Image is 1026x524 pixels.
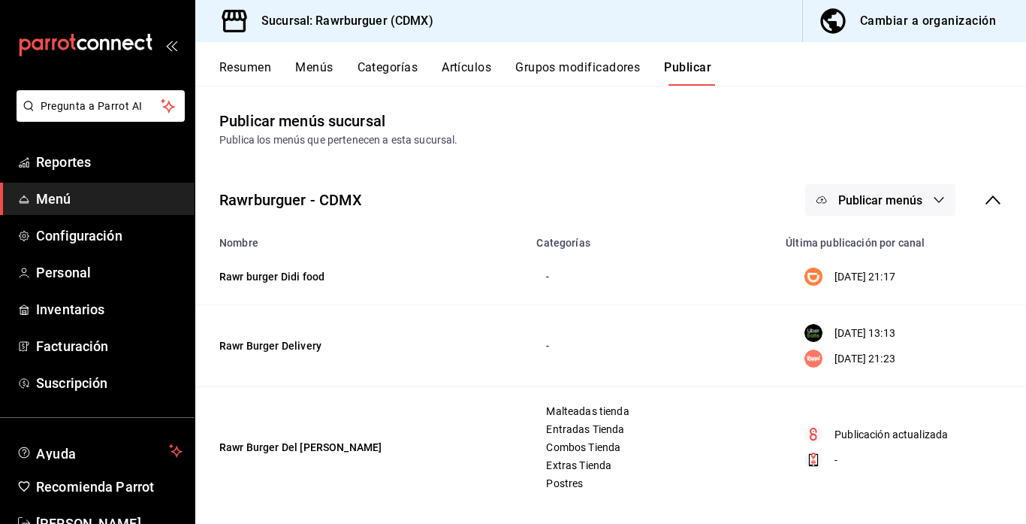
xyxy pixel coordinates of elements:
[219,60,1026,86] div: navigation tabs
[219,189,362,211] div: Rawrburguer - CDMX
[527,228,777,249] th: Categorías
[545,338,759,354] div: -
[546,424,758,435] span: Entradas Tienda
[546,406,758,416] span: Malteadas tienda
[860,11,996,32] div: Cambiar a organización
[219,132,1002,148] div: Publica los menús que pertenecen a esta sucursal.
[358,60,418,86] button: Categorías
[36,226,183,246] span: Configuración
[442,60,491,86] button: Artículos
[195,228,527,249] th: Nombre
[36,477,183,497] span: Recomienda Parrot
[219,110,385,132] div: Publicar menús sucursal
[834,326,895,341] p: [DATE] 13:13
[834,269,895,285] p: [DATE] 21:17
[838,193,922,207] span: Publicar menús
[195,387,527,508] td: Rawr Burger Del [PERSON_NAME]
[36,189,183,209] span: Menú
[834,427,948,443] p: Publicación actualizada
[195,305,527,387] td: Rawr Burger Delivery
[546,442,758,453] span: Combos Tienda
[664,60,711,86] button: Publicar
[36,336,183,356] span: Facturación
[219,60,271,86] button: Resumen
[834,351,895,367] p: [DATE] 21:23
[11,109,185,125] a: Pregunta a Parrot AI
[546,460,758,471] span: Extras Tienda
[295,60,333,86] button: Menús
[805,184,955,216] button: Publicar menús
[36,262,183,283] span: Personal
[36,299,183,320] span: Inventarios
[515,60,640,86] button: Grupos modificadores
[777,228,1026,249] th: Última publicación por canal
[195,249,527,305] td: Rawr burger Didi food
[17,90,185,122] button: Pregunta a Parrot AI
[195,228,1026,507] table: menu maker table for brand
[249,12,433,30] h3: Sucursal: Rawrburguer (CDMX)
[41,98,161,114] span: Pregunta a Parrot AI
[165,39,177,51] button: open_drawer_menu
[36,373,183,393] span: Suscripción
[545,268,759,285] div: -
[36,152,183,172] span: Reportes
[36,442,163,460] span: Ayuda
[834,453,837,468] p: -
[546,478,758,489] span: Postres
